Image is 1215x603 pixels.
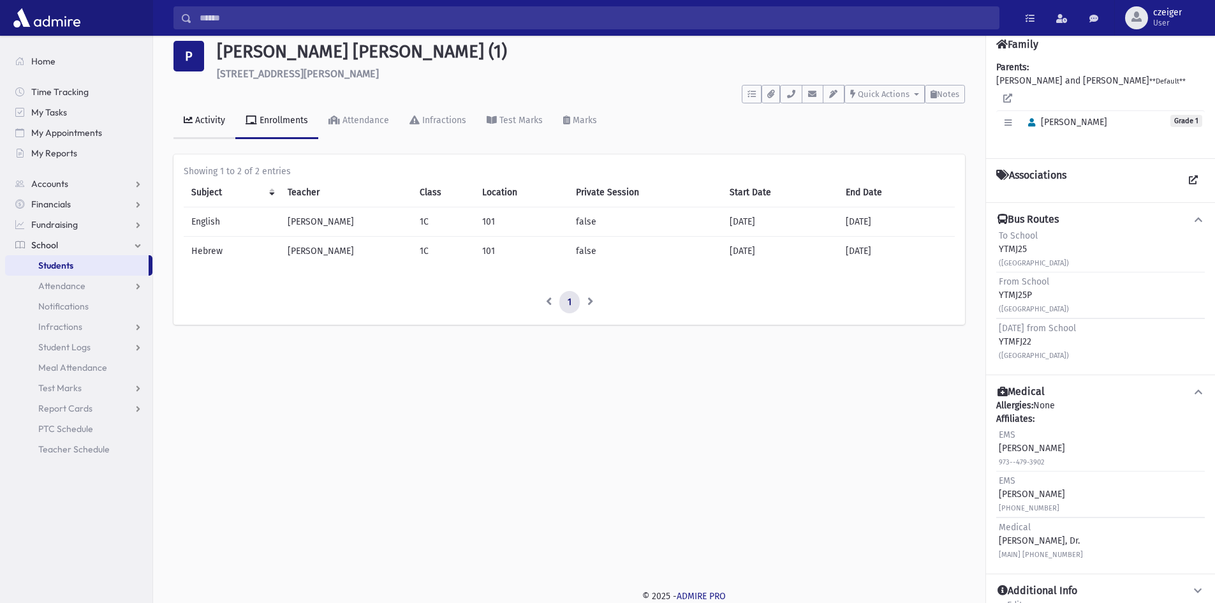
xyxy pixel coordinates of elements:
[280,207,412,236] td: [PERSON_NAME]
[31,198,71,210] span: Financials
[5,296,152,316] a: Notifications
[996,213,1205,227] button: Bus Routes
[399,103,476,139] a: Infractions
[280,178,412,207] th: Teacher
[722,207,839,236] td: [DATE]
[38,341,91,353] span: Student Logs
[999,276,1049,287] span: From School
[257,115,308,126] div: Enrollments
[925,85,965,103] button: Notes
[31,107,67,118] span: My Tasks
[497,115,543,126] div: Test Marks
[1182,169,1205,192] a: View all Associations
[5,337,152,357] a: Student Logs
[553,103,607,139] a: Marks
[996,584,1205,598] button: Additional Info
[31,178,68,190] span: Accounts
[999,475,1015,486] span: EMS
[999,230,1038,241] span: To School
[999,504,1059,512] small: [PHONE_NUMBER]
[235,103,318,139] a: Enrollments
[1170,115,1202,127] span: Grade 1
[173,41,204,71] div: P
[38,423,93,435] span: PTC Schedule
[5,194,152,214] a: Financials
[722,178,839,207] th: Start Date
[31,147,77,159] span: My Reports
[1022,117,1107,128] span: [PERSON_NAME]
[568,236,721,265] td: false
[568,178,721,207] th: Private Session
[838,178,955,207] th: End Date
[999,323,1076,334] span: [DATE] from School
[38,382,82,394] span: Test Marks
[5,51,152,71] a: Home
[38,280,85,292] span: Attendance
[217,68,965,80] h6: [STREET_ADDRESS][PERSON_NAME]
[858,89,909,99] span: Quick Actions
[217,41,965,63] h1: [PERSON_NAME] [PERSON_NAME] (1)
[838,207,955,236] td: [DATE]
[996,399,1205,563] div: None
[838,236,955,265] td: [DATE]
[999,352,1069,360] small: ([GEOGRAPHIC_DATA])
[722,236,839,265] td: [DATE]
[10,5,84,31] img: AdmirePro
[38,362,107,373] span: Meal Attendance
[996,38,1038,50] h4: Family
[31,219,78,230] span: Fundraising
[5,174,152,194] a: Accounts
[999,474,1065,514] div: [PERSON_NAME]
[1153,8,1182,18] span: czeiger
[280,236,412,265] td: [PERSON_NAME]
[999,428,1065,468] div: [PERSON_NAME]
[31,56,55,67] span: Home
[184,236,280,265] td: Hebrew
[5,143,152,163] a: My Reports
[996,61,1205,148] div: [PERSON_NAME] and [PERSON_NAME]
[996,400,1033,411] b: Allergies:
[38,403,92,414] span: Report Cards
[184,178,280,207] th: Subject
[999,522,1031,533] span: Medical
[999,322,1076,362] div: YTMFJ22
[5,276,152,296] a: Attendance
[570,115,597,126] div: Marks
[38,443,110,455] span: Teacher Schedule
[999,259,1069,267] small: ([GEOGRAPHIC_DATA])
[5,398,152,419] a: Report Cards
[340,115,389,126] div: Attendance
[5,378,152,398] a: Test Marks
[999,551,1083,559] small: [MAIN] [PHONE_NUMBER]
[996,169,1066,192] h4: Associations
[412,207,475,236] td: 1C
[173,103,235,139] a: Activity
[999,275,1069,315] div: YTMJ25P
[5,214,152,235] a: Fundraising
[559,291,580,314] a: 1
[996,62,1029,73] b: Parents:
[937,89,959,99] span: Notes
[38,301,89,312] span: Notifications
[412,236,475,265] td: 1C
[996,413,1035,424] b: Affiliates:
[999,429,1015,440] span: EMS
[193,115,225,126] div: Activity
[568,207,721,236] td: false
[476,103,553,139] a: Test Marks
[5,123,152,143] a: My Appointments
[999,521,1083,561] div: [PERSON_NAME], Dr.
[999,458,1045,466] small: 973--479-3902
[38,260,73,271] span: Students
[475,236,568,265] td: 101
[5,102,152,123] a: My Tasks
[998,584,1077,598] h4: Additional Info
[677,591,726,602] a: ADMIRE PRO
[1153,18,1182,28] span: User
[31,239,58,251] span: School
[5,357,152,378] a: Meal Attendance
[999,229,1069,269] div: YTMJ25
[5,419,152,439] a: PTC Schedule
[5,255,149,276] a: Students
[5,82,152,102] a: Time Tracking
